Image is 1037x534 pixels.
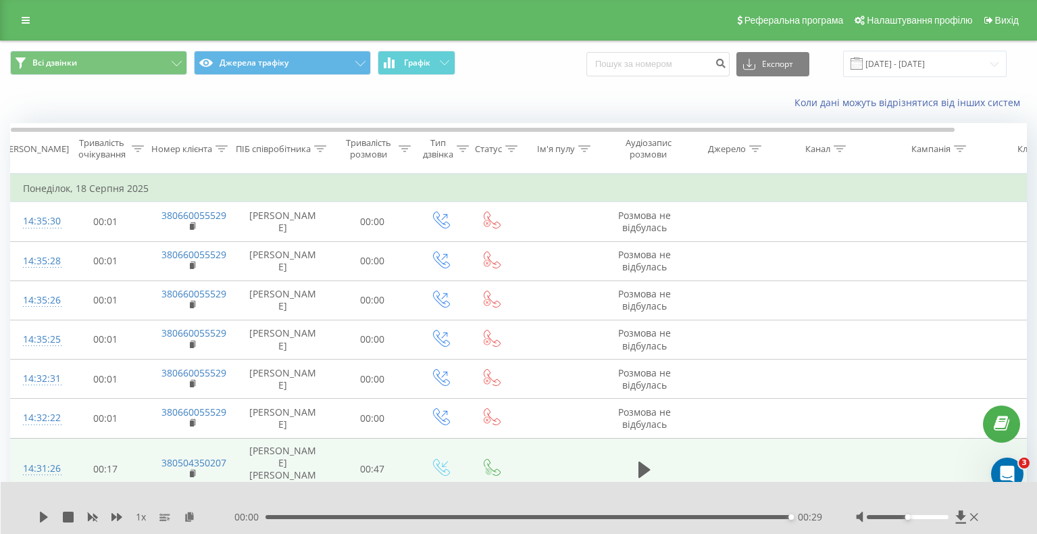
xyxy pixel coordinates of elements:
td: [PERSON_NAME] [236,320,330,359]
button: Джерела трафіку [194,51,371,75]
a: 380660055529 [161,406,226,418]
div: 14:35:25 [23,326,50,353]
div: Джерело [708,143,746,155]
div: 14:31:26 [23,456,50,482]
div: 14:35:30 [23,208,50,235]
span: Розмова не відбулась [618,248,671,273]
a: 380660055529 [161,366,226,379]
td: 00:00 [330,241,415,281]
div: 14:32:31 [23,366,50,392]
td: 00:01 [64,360,148,399]
button: Експорт [736,52,809,76]
div: Ім'я пулу [537,143,575,155]
span: Розмова не відбулась [618,326,671,351]
td: 00:00 [330,281,415,320]
a: 380660055529 [161,287,226,300]
td: 00:01 [64,320,148,359]
div: Канал [805,143,830,155]
td: 00:00 [330,202,415,241]
div: 14:32:22 [23,405,50,431]
div: Accessibility label [905,514,911,520]
button: Всі дзвінки [10,51,187,75]
td: [PERSON_NAME] [236,360,330,399]
div: Номер клієнта [151,143,212,155]
div: Кампанія [911,143,951,155]
td: [PERSON_NAME] [236,281,330,320]
a: 380504350207 [161,456,226,469]
div: Accessibility label [788,514,794,520]
span: Всі дзвінки [32,57,77,68]
a: 380660055529 [161,209,226,222]
div: ПІБ співробітника [236,143,311,155]
span: Реферальна програма [744,15,844,26]
a: 380660055529 [161,248,226,261]
td: [PERSON_NAME] [236,202,330,241]
span: Графік [404,58,430,68]
td: [PERSON_NAME] [PERSON_NAME] [236,438,330,500]
td: 00:00 [330,399,415,438]
iframe: Intercom live chat [991,458,1023,490]
td: 00:01 [64,241,148,281]
td: [PERSON_NAME] [236,241,330,281]
span: 00:29 [798,510,822,524]
div: 14:35:28 [23,248,50,274]
td: 00:01 [64,399,148,438]
span: Розмова не відбулась [618,287,671,312]
span: 00:00 [234,510,265,524]
span: Розмова не відбулась [618,366,671,391]
input: Пошук за номером [586,52,730,76]
a: Коли дані можуть відрізнятися вiд інших систем [794,96,1027,109]
span: Вихід [995,15,1019,26]
div: Статус [475,143,502,155]
td: 00:00 [330,320,415,359]
td: 00:17 [64,438,148,500]
td: 00:47 [330,438,415,500]
span: 1 x [136,510,146,524]
span: Розмова не відбулась [618,406,671,431]
div: 14:35:26 [23,287,50,314]
div: Тип дзвінка [423,137,453,160]
span: Налаштування профілю [867,15,972,26]
div: [PERSON_NAME] [1,143,69,155]
div: Аудіозапис розмови [615,137,681,160]
div: Тривалість розмови [342,137,395,160]
td: 00:01 [64,281,148,320]
span: Розмова не відбулась [618,209,671,234]
div: Тривалість очікування [75,137,128,160]
td: 00:01 [64,202,148,241]
td: 00:00 [330,360,415,399]
button: Графік [378,51,455,75]
a: 380660055529 [161,326,226,339]
td: [PERSON_NAME] [236,399,330,438]
span: 3 [1019,458,1030,468]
